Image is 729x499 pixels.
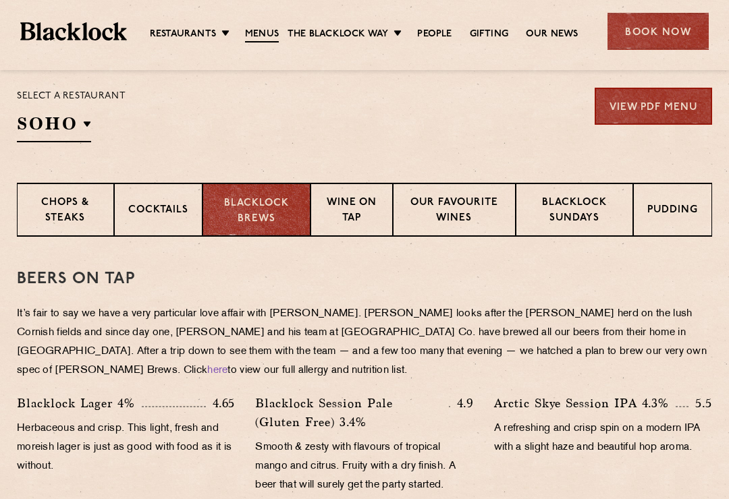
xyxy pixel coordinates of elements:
[206,394,235,412] p: 4.65
[494,419,712,457] p: A refreshing and crisp spin on a modern IPA with a slight haze and beautiful hop aroma.
[407,196,502,227] p: Our favourite wines
[128,203,188,220] p: Cocktails
[595,88,712,125] a: View PDF Menu
[647,203,698,220] p: Pudding
[450,394,474,412] p: 4.9
[17,419,235,476] p: Herbaceous and crisp. This light, fresh and moreish lager is just as good with food as it is with...
[530,196,619,227] p: Blacklock Sundays
[17,394,142,413] p: Blacklock Lager 4%
[207,365,227,376] a: here
[255,394,449,432] p: Blacklock Session Pale (Gluten Free) 3.4%
[526,28,578,41] a: Our News
[470,28,508,41] a: Gifting
[255,438,473,495] p: Smooth & zesty with flavours of tropical mango and citrus. Fruity with a dry finish. A beer that ...
[17,305,712,380] p: It’s fair to say we have a very particular love affair with [PERSON_NAME]. [PERSON_NAME] looks af...
[288,28,388,41] a: The Blacklock Way
[245,28,279,42] a: Menus
[417,28,452,41] a: People
[607,13,709,50] div: Book Now
[217,196,296,227] p: Blacklock Brews
[31,196,100,227] p: Chops & Steaks
[494,394,676,413] p: Arctic Skye Session IPA 4.3%
[17,88,126,105] p: Select a restaurant
[325,196,379,227] p: Wine on Tap
[17,270,712,288] h3: Beers on tap
[150,28,216,41] a: Restaurants
[688,394,712,412] p: 5.5
[17,112,91,142] h2: SOHO
[20,22,127,40] img: BL_Textured_Logo-footer-cropped.svg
